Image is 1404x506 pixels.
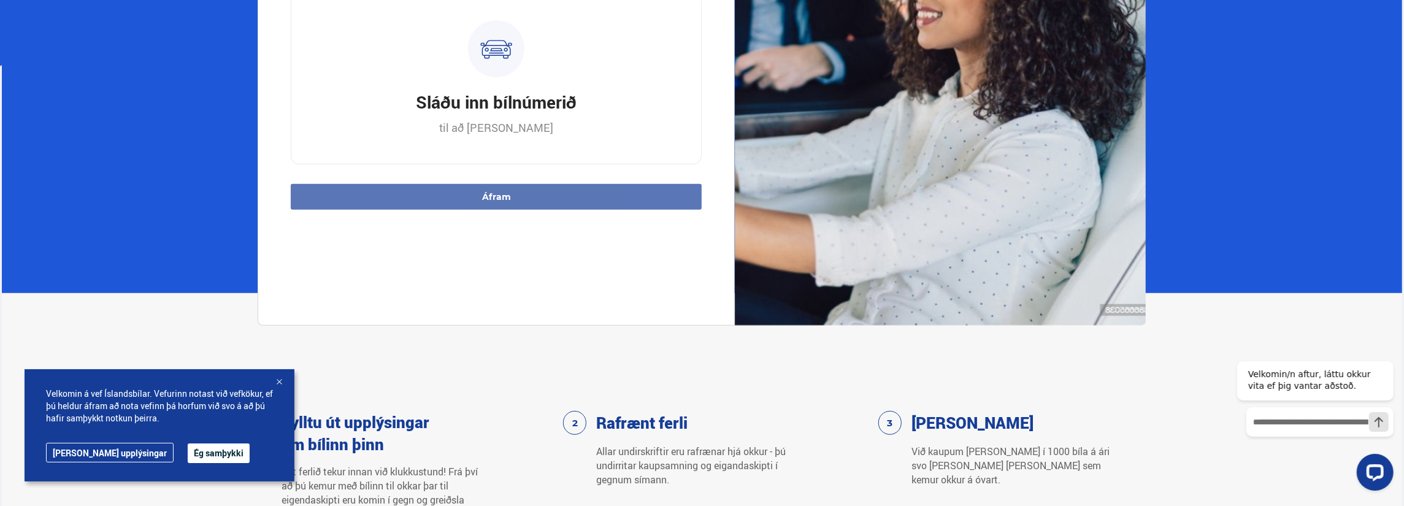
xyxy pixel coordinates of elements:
p: Allar undirskriftir eru rafrænar hjá okkur - þú undirritar kaupsamning og eigandaskipti í gegnum ... [596,445,796,487]
span: Velkomin á vef Íslandsbílar. Vefurinn notast við vefkökur, ef þú heldur áfram að nota vefinn þá h... [46,388,273,424]
h3: [PERSON_NAME] [911,412,1034,434]
button: Ég samþykki [188,443,250,463]
button: Áfram [291,184,702,210]
a: [PERSON_NAME] upplýsingar [46,443,174,462]
p: Við kaupum [PERSON_NAME] í 1000 bíla á ári svo [PERSON_NAME] [PERSON_NAME] sem kemur okkur á óvart. [911,445,1111,487]
h3: Fylltu út upplýsingar um bílinn þinn [282,411,435,455]
p: til að [PERSON_NAME] [439,120,553,135]
iframe: LiveChat chat widget [1227,339,1398,500]
h3: Sláðu inn bílnúmerið [416,90,577,113]
h3: Rafrænt ferli [596,412,688,434]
